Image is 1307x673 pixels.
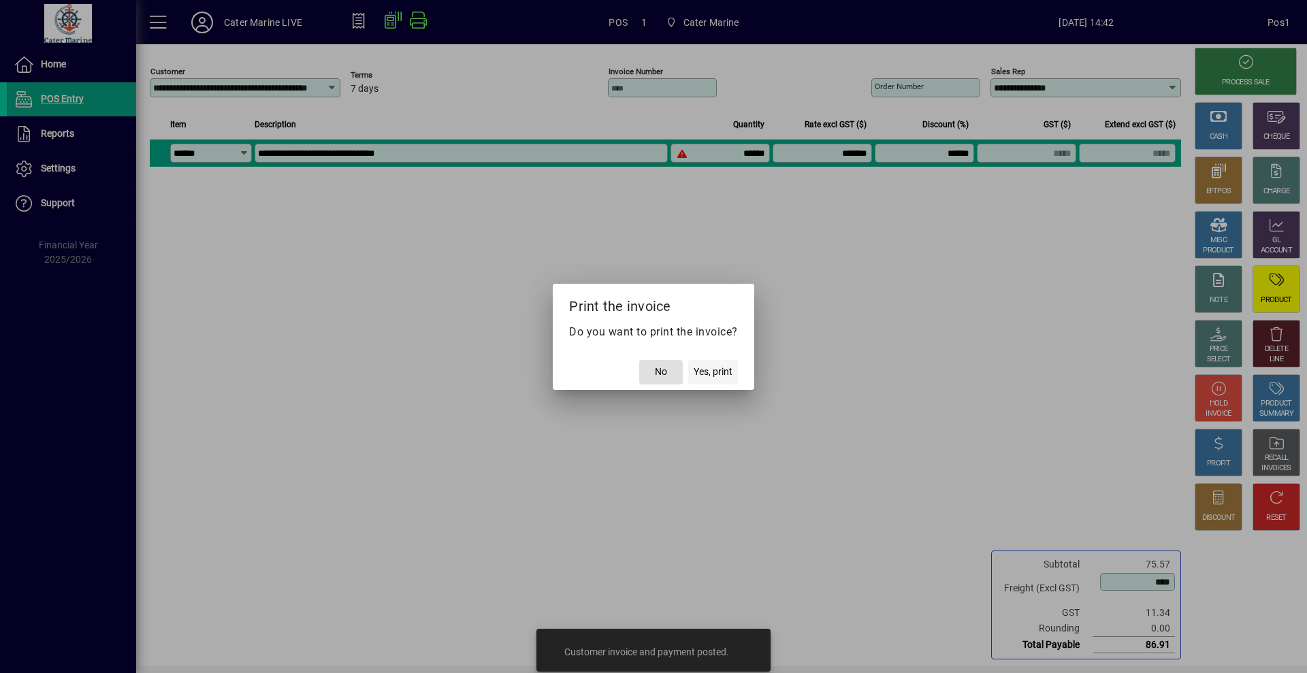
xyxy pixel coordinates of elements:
button: Yes, print [688,360,738,384]
span: Yes, print [694,365,732,379]
p: Do you want to print the invoice? [569,324,738,340]
button: No [639,360,683,384]
h2: Print the invoice [553,284,754,323]
span: No [655,365,667,379]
